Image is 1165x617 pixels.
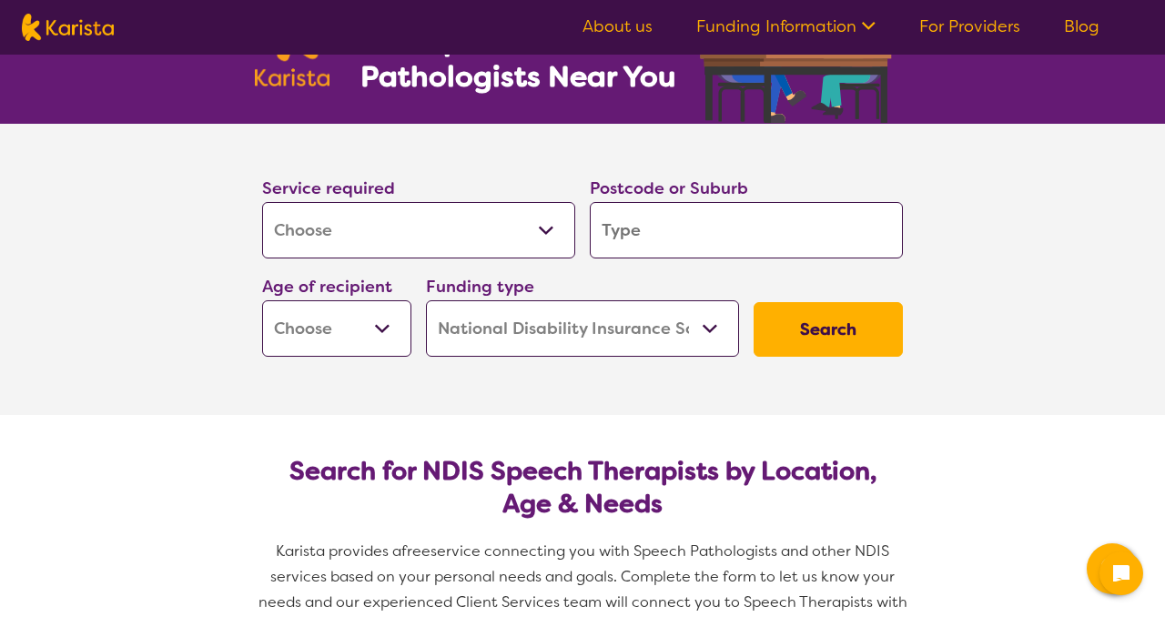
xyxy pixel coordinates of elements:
[262,276,392,298] label: Age of recipient
[590,177,748,199] label: Postcode or Suburb
[590,202,903,258] input: Type
[582,15,653,37] a: About us
[426,276,534,298] label: Funding type
[262,177,395,199] label: Service required
[1087,543,1138,594] button: Channel Menu
[919,15,1020,37] a: For Providers
[401,541,431,561] span: free
[696,15,876,37] a: Funding Information
[1064,15,1099,37] a: Blog
[754,302,903,357] button: Search
[22,14,114,41] img: Karista logo
[277,455,888,521] h2: Search for NDIS Speech Therapists by Location, Age & Needs
[276,541,401,561] span: Karista provides a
